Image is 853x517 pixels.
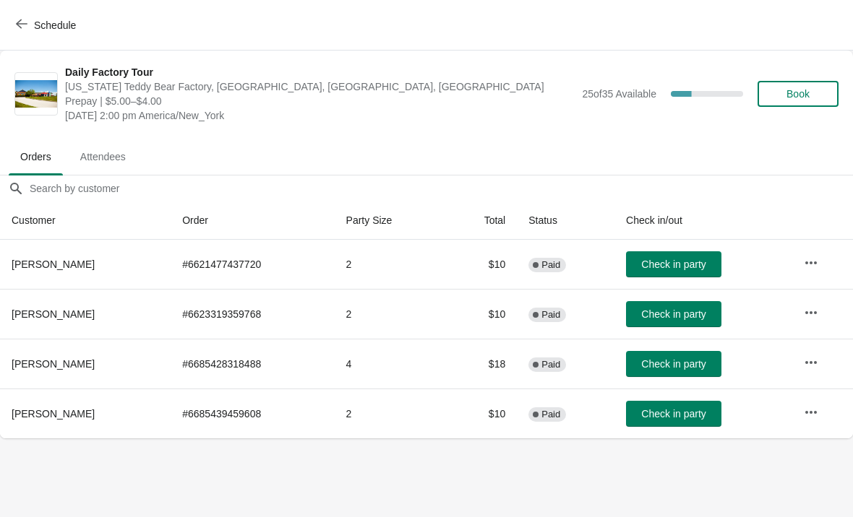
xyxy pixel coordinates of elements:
[15,80,57,108] img: Daily Factory Tour
[517,201,614,240] th: Status
[171,289,334,339] td: # 6623319359768
[445,289,517,339] td: $10
[641,358,706,370] span: Check in party
[69,144,137,170] span: Attendees
[445,388,517,438] td: $10
[541,359,560,370] span: Paid
[626,401,721,427] button: Check in party
[786,88,810,100] span: Book
[541,309,560,321] span: Paid
[582,88,656,100] span: 25 of 35 Available
[541,259,560,271] span: Paid
[34,19,76,31] span: Schedule
[171,339,334,388] td: # 6685428318488
[445,339,517,388] td: $18
[445,240,517,289] td: $10
[12,358,95,370] span: [PERSON_NAME]
[445,201,517,240] th: Total
[171,240,334,289] td: # 6621477437720
[9,144,63,170] span: Orders
[758,81,839,107] button: Book
[29,175,853,201] input: Search by customer
[171,388,334,438] td: # 6685439459608
[641,408,706,420] span: Check in party
[541,409,560,420] span: Paid
[12,258,95,270] span: [PERSON_NAME]
[641,258,706,270] span: Check in party
[626,301,721,327] button: Check in party
[65,108,575,123] span: [DATE] 2:00 pm America/New_York
[335,201,446,240] th: Party Size
[641,308,706,320] span: Check in party
[12,308,95,320] span: [PERSON_NAME]
[614,201,792,240] th: Check in/out
[335,289,446,339] td: 2
[65,65,575,79] span: Daily Factory Tour
[626,251,721,277] button: Check in party
[12,408,95,420] span: [PERSON_NAME]
[171,201,334,240] th: Order
[65,94,575,108] span: Prepay | $5.00–$4.00
[7,12,87,38] button: Schedule
[626,351,721,377] button: Check in party
[65,79,575,94] span: [US_STATE] Teddy Bear Factory, [GEOGRAPHIC_DATA], [GEOGRAPHIC_DATA], [GEOGRAPHIC_DATA]
[335,240,446,289] td: 2
[335,388,446,438] td: 2
[335,339,446,388] td: 4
